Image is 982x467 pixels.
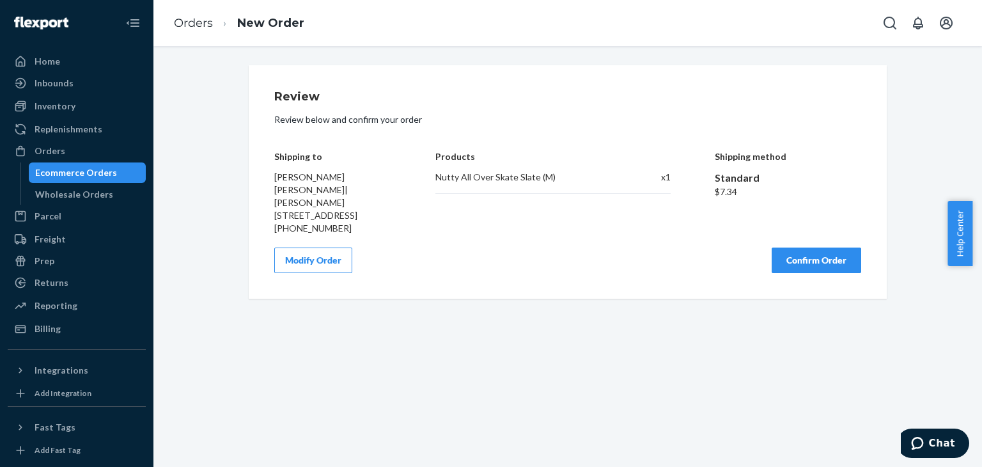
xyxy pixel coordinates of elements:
[8,319,146,339] a: Billing
[164,4,315,42] ol: breadcrumbs
[435,152,670,161] h4: Products
[174,16,213,30] a: Orders
[120,10,146,36] button: Close Navigation
[877,10,903,36] button: Open Search Box
[905,10,931,36] button: Open notifications
[772,248,861,273] button: Confirm Order
[35,55,60,68] div: Home
[933,10,959,36] button: Open account menu
[274,248,352,273] button: Modify Order
[901,429,969,461] iframe: Opens a widget where you can chat to one of our agents
[35,322,61,335] div: Billing
[8,73,146,93] a: Inbounds
[8,296,146,316] a: Reporting
[35,77,74,90] div: Inbounds
[8,443,146,458] a: Add Fast Tag
[35,166,117,179] div: Ecommerce Orders
[8,51,146,72] a: Home
[8,360,146,381] button: Integrations
[14,17,68,29] img: Flexport logo
[274,152,392,161] h4: Shipping to
[35,100,75,113] div: Inventory
[29,184,146,205] a: Wholesale Orders
[35,276,68,289] div: Returns
[35,388,91,399] div: Add Integration
[8,251,146,271] a: Prep
[35,445,81,455] div: Add Fast Tag
[8,417,146,438] button: Fast Tags
[35,145,65,157] div: Orders
[35,233,66,246] div: Freight
[35,255,54,267] div: Prep
[634,171,671,184] div: x 1
[715,186,862,198] div: $7.34
[435,171,620,184] div: Nutty All Over Skate Slate (M)
[274,91,861,104] h1: Review
[35,364,88,377] div: Integrations
[35,188,113,201] div: Wholesale Orders
[8,141,146,161] a: Orders
[35,123,102,136] div: Replenishments
[8,386,146,401] a: Add Integration
[8,206,146,226] a: Parcel
[29,162,146,183] a: Ecommerce Orders
[274,113,861,126] p: Review below and confirm your order
[715,171,862,186] div: Standard
[35,210,61,223] div: Parcel
[274,171,357,221] span: [PERSON_NAME] [PERSON_NAME]|[PERSON_NAME] [STREET_ADDRESS]
[35,421,75,434] div: Fast Tags
[274,222,392,235] div: [PHONE_NUMBER]
[8,273,146,293] a: Returns
[715,152,862,161] h4: Shipping method
[947,201,972,266] button: Help Center
[35,299,77,312] div: Reporting
[8,96,146,116] a: Inventory
[8,229,146,249] a: Freight
[8,119,146,139] a: Replenishments
[237,16,304,30] a: New Order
